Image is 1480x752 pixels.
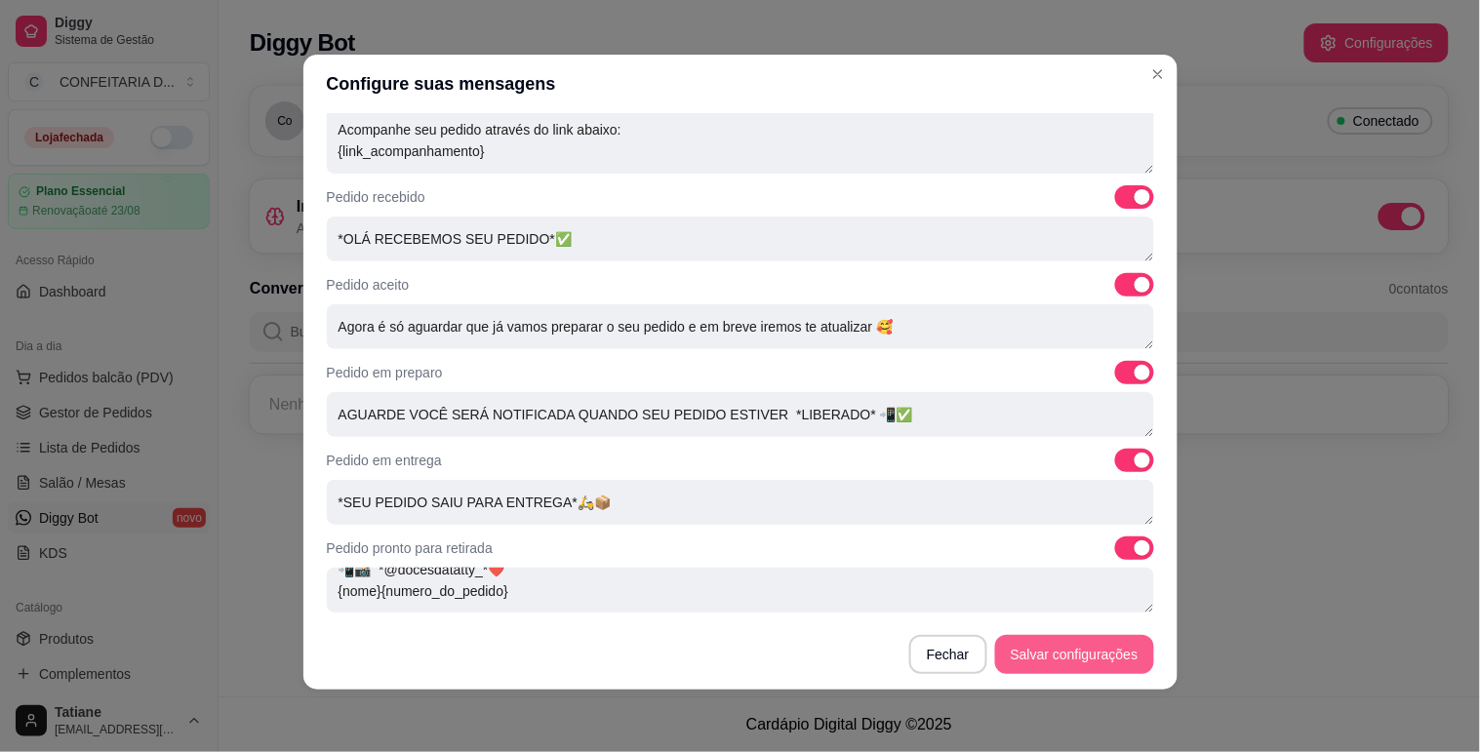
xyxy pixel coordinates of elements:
[327,480,1154,525] textarea: *SEU PEDIDO SAIU PARA ENTREGA*🛵📦 Fique atento a buzina, Caso precise o motoboy entrará em contato...
[303,55,1178,113] header: Configure suas mensagens
[327,217,1154,261] textarea: *OLÁ RECEBEMOS SEU PEDIDO*✅ *Em caso de cancelamento do pedido*❌ Gentileza solicitar aqui mesmo n...
[327,304,1154,349] textarea: *SEU PEDIDO FOI ACEITO*✅ Agora é só aguardar que já vamos preparar o seu pedido e em breve iremos...
[327,392,1154,437] textarea: *ESTAMOS EMBALANDO SEU PEDIDO* 👨🏽‍🍳 AGUARDE VOCÊ SERÁ NOTIFICADA QUANDO SEU PEDIDO ESTIVER *LIBER...
[327,538,493,558] p: Pedido pronto para retirada
[327,363,443,382] p: Pedido em preparo
[327,451,442,470] p: Pedido em entrega
[327,568,1154,613] textarea: *SEU PEDIDO ESTÁ LIBERADO*⏱✅ *NOSSO ENDEREÇO*⬇📍 *[STREET_ADDRESS]* *MOTO ENTREGA*🛵📦 ou *VIR RETIR...
[327,187,425,207] p: Pedido recebido
[1142,59,1174,90] button: Close
[909,635,987,674] button: Fechar
[327,275,410,295] p: Pedido aceito
[995,635,1154,674] button: Salvar configurações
